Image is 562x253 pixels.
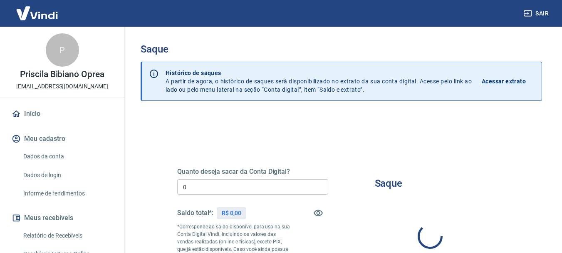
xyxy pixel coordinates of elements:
p: Priscila Bibiano Oprea [20,70,104,79]
div: v 4.0.25 [23,13,41,20]
button: Meu cadastro [10,130,114,148]
div: P [46,33,79,67]
p: A partir de agora, o histórico de saques será disponibilizado no extrato da sua conta digital. Ac... [166,69,472,94]
p: Histórico de saques [166,69,472,77]
h5: Saldo total*: [177,209,213,217]
h3: Saque [375,178,403,189]
img: Vindi [10,0,64,26]
img: tab_keywords_by_traffic_grey.svg [88,48,94,55]
button: Meus recebíveis [10,209,114,227]
div: [PERSON_NAME]: [DOMAIN_NAME] [22,22,119,28]
a: Início [10,105,114,123]
div: Domínio [44,49,64,55]
div: Palavras-chave [97,49,134,55]
p: R$ 0,00 [222,209,241,218]
p: [EMAIL_ADDRESS][DOMAIN_NAME] [16,82,108,91]
h3: Saque [141,43,542,55]
a: Informe de rendimentos [20,185,114,202]
img: logo_orange.svg [13,13,20,20]
h5: Quanto deseja sacar da Conta Digital? [177,168,328,176]
button: Sair [522,6,552,21]
a: Acessar extrato [482,69,535,94]
a: Dados da conta [20,148,114,165]
img: website_grey.svg [13,22,20,28]
a: Relatório de Recebíveis [20,227,114,244]
img: tab_domain_overview_orange.svg [35,48,41,55]
p: Acessar extrato [482,77,526,85]
a: Dados de login [20,167,114,184]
